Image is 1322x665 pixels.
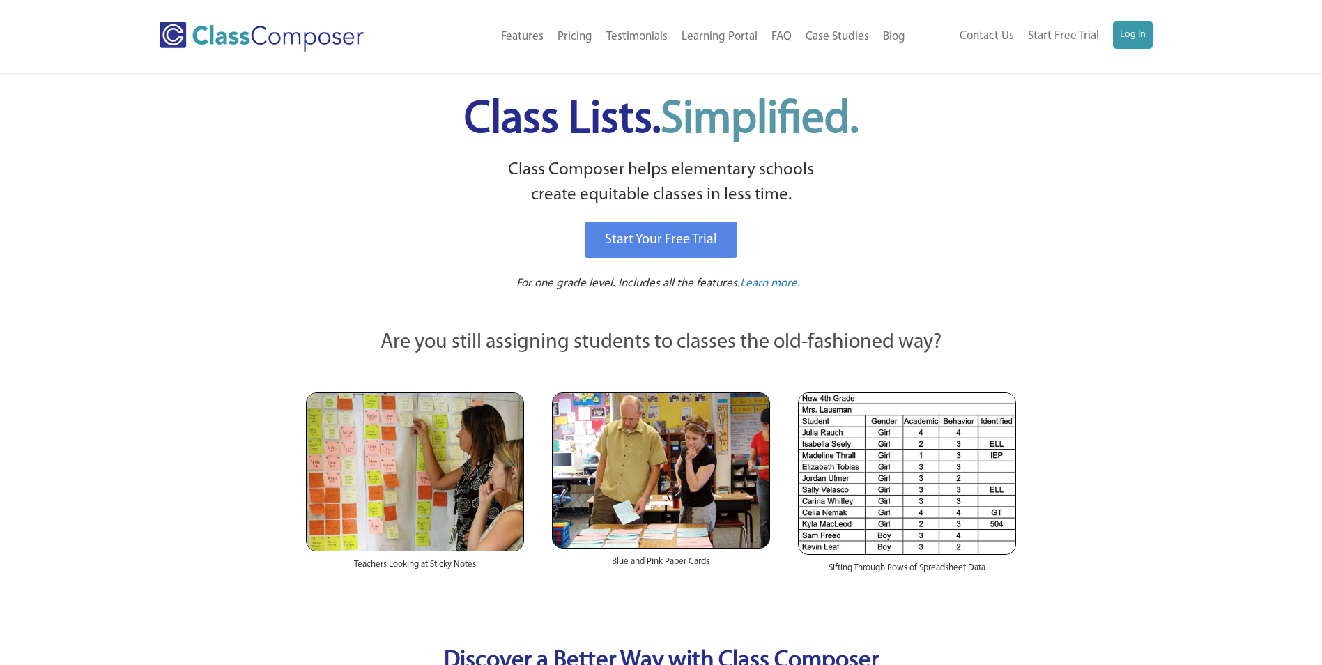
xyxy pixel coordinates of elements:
a: Pricing [551,22,599,52]
a: Features [494,22,551,52]
span: For one grade level. Includes all the features. [516,277,740,289]
nav: Header Menu [912,21,1153,52]
span: Start Your Free Trial [605,233,717,247]
img: Class Composer [160,22,364,52]
p: Class Composer helps elementary schools create equitable classes in less time. [304,158,1019,208]
a: Start Free Trial [1021,21,1106,52]
a: Start Your Free Trial [585,222,737,258]
div: Teachers Looking at Sticky Notes [306,551,524,585]
div: Sifting Through Rows of Spreadsheet Data [798,555,1016,588]
span: Simplified. [661,98,859,143]
p: Are you still assigning students to classes the old-fashioned way? [306,328,1017,358]
a: Log In [1113,21,1153,49]
img: Blue and Pink Paper Cards [552,392,770,548]
a: Blog [876,22,912,52]
img: Teachers Looking at Sticky Notes [306,392,524,551]
span: Class Lists. [464,98,859,143]
img: Spreadsheets [798,392,1016,555]
a: Learn more. [740,275,800,293]
nav: Header Menu [421,22,912,52]
a: Case Studies [799,22,876,52]
a: FAQ [764,22,799,52]
span: Learn more. [740,277,800,289]
div: Blue and Pink Paper Cards [552,549,770,582]
a: Testimonials [599,22,675,52]
a: Learning Portal [675,22,764,52]
a: Contact Us [953,21,1021,52]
